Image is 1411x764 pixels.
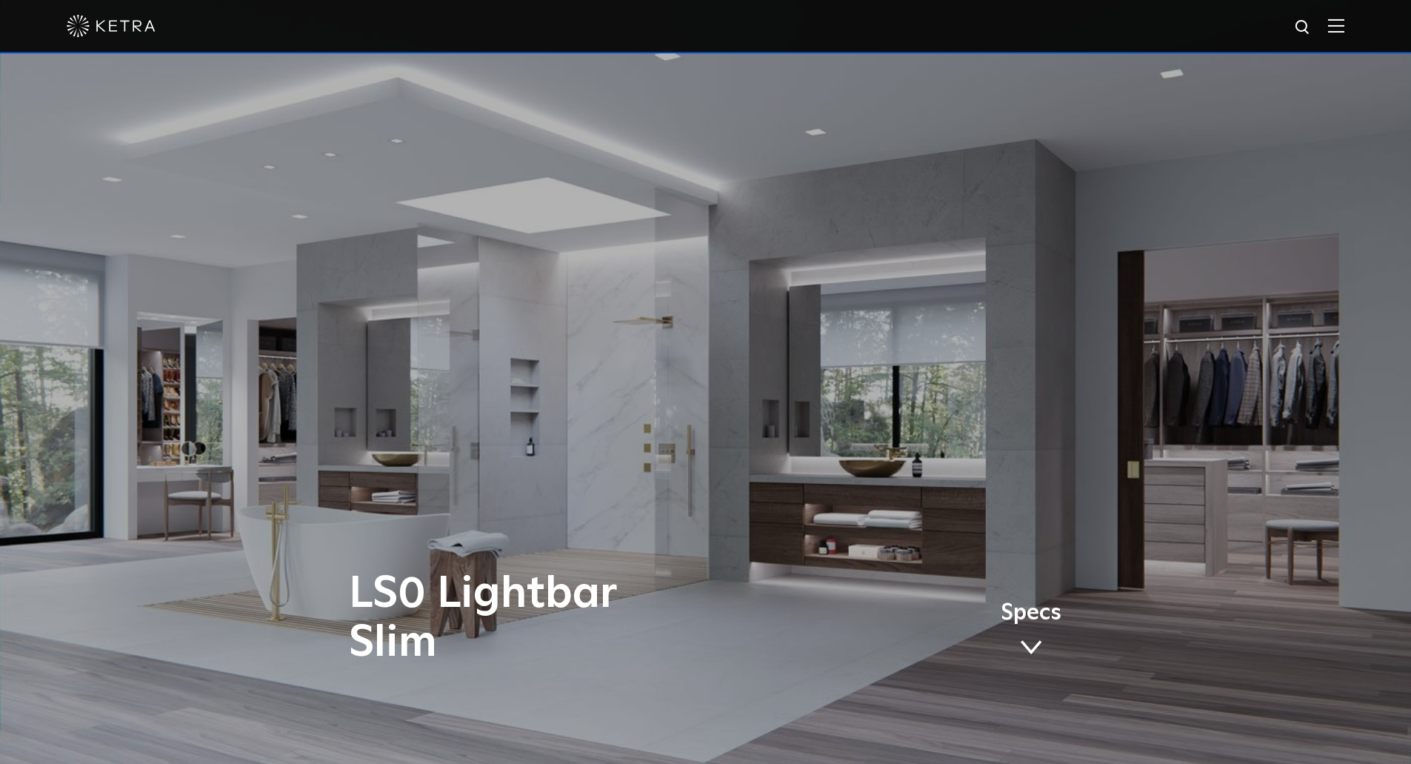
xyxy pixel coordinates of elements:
a: Specs [1001,602,1061,660]
h1: LS0 Lightbar Slim [349,570,767,668]
img: Hamburger%20Nav.svg [1328,19,1344,33]
img: search icon [1294,19,1312,37]
span: Specs [1001,602,1061,624]
img: ketra-logo-2019-white [67,15,156,37]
